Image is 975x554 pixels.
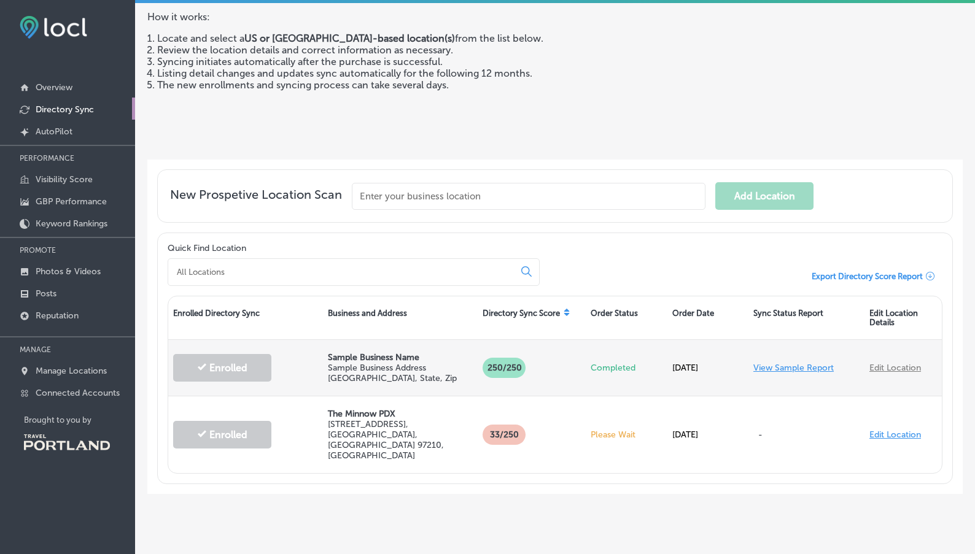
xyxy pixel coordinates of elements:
p: Sample Business Address [328,363,473,373]
p: - [753,417,860,452]
div: [DATE] [667,417,748,452]
p: Manage Locations [36,366,107,376]
p: Keyword Rankings [36,218,107,229]
p: 33 /250 [483,425,526,445]
div: Order Date [667,296,748,339]
button: Enrolled [173,354,271,382]
p: Reputation [36,310,79,321]
p: Sample Business Name [328,352,473,363]
p: Completed [591,363,662,373]
p: Connected Accounts [36,388,120,398]
button: Enrolled [173,421,271,448]
a: View Sample Report [753,363,834,373]
div: Edit Location Details [864,296,942,339]
p: Photos & Videos [36,266,101,277]
p: Overview [36,82,72,93]
div: Enrolled Directory Sync [168,296,323,339]
a: Edit Location [869,363,921,373]
li: The new enrollments and syncing process can take several days. [157,79,631,91]
p: Please Wait [591,429,662,440]
li: Syncing initiates automatically after the purchase is successful. [157,56,631,67]
a: Edit Location [869,429,921,440]
div: Directory Sync Score [478,296,586,339]
span: New Prospetive Location Scan [170,187,342,210]
div: [DATE] [667,350,748,385]
p: [GEOGRAPHIC_DATA], State, Zip [328,373,473,383]
input: Enter your business location [352,183,705,210]
button: Add Location [715,182,814,210]
img: fda3e92497d09a02dc62c9cd864e3231.png [20,16,87,39]
img: Travel Portland [24,434,110,450]
p: How it works: [147,1,631,23]
div: Order Status [586,296,667,339]
li: Review the location details and correct information as necessary. [157,44,631,56]
p: Brought to you by [24,415,135,425]
p: [STREET_ADDRESS] , [GEOGRAPHIC_DATA], [GEOGRAPHIC_DATA] 97210, [GEOGRAPHIC_DATA] [328,419,473,461]
div: Business and Address [323,296,478,339]
p: The Minnow PDX [328,409,473,419]
strong: US or [GEOGRAPHIC_DATA]-based location(s) [244,33,455,44]
li: Locate and select a from the list below. [157,33,631,44]
p: AutoPilot [36,126,72,137]
input: All Locations [176,266,511,277]
span: Export Directory Score Report [812,272,923,281]
div: Sync Status Report [748,296,864,339]
p: GBP Performance [36,196,107,207]
li: Listing detail changes and updates sync automatically for the following 12 months. [157,67,631,79]
p: 250/250 [483,358,526,378]
p: Posts [36,288,56,299]
p: Directory Sync [36,104,94,115]
p: Visibility Score [36,174,93,185]
label: Quick Find Location [168,243,246,253]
